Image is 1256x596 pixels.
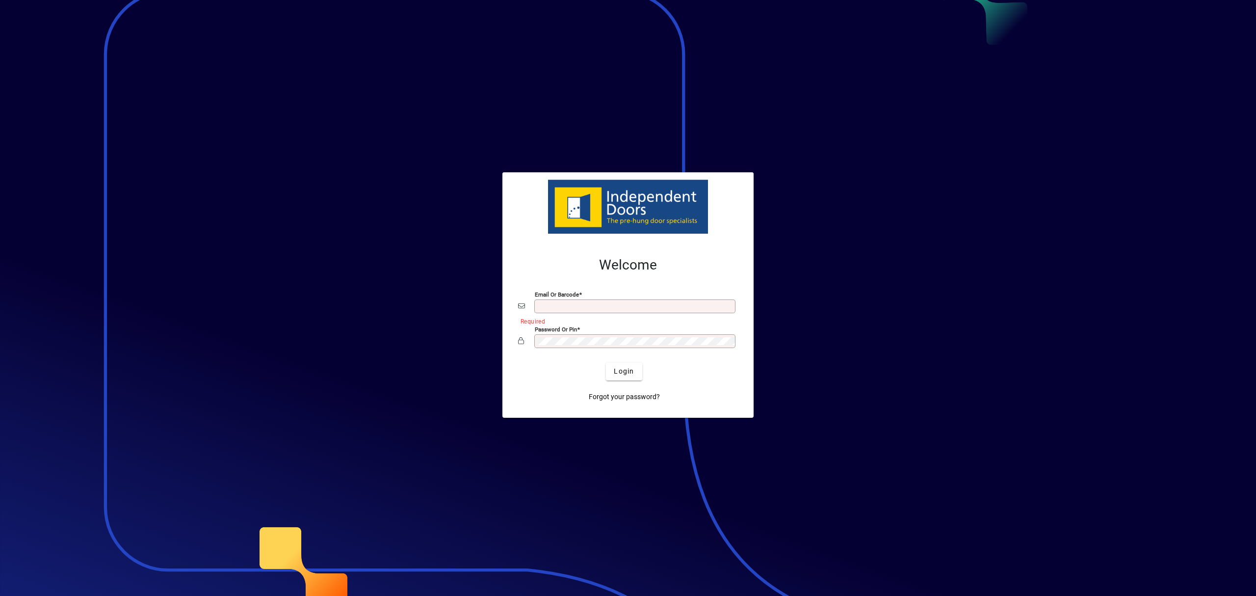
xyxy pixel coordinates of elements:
h2: Welcome [518,257,738,273]
mat-label: Email or Barcode [535,291,579,298]
span: Forgot your password? [589,392,660,402]
button: Login [606,363,642,380]
mat-error: Required [521,316,730,326]
span: Login [614,366,634,377]
mat-label: Password or Pin [535,325,577,332]
a: Forgot your password? [585,388,664,406]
